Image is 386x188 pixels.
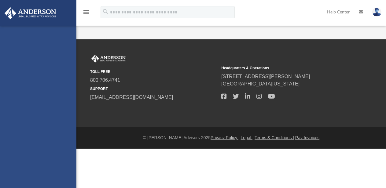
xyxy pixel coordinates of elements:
a: menu [83,12,90,16]
img: User Pic [372,8,381,16]
div: © [PERSON_NAME] Advisors 2025 [76,135,386,141]
a: Privacy Policy | [211,135,240,140]
a: 800.706.4741 [90,78,120,83]
small: SUPPORT [90,86,217,92]
a: [GEOGRAPHIC_DATA][US_STATE] [221,81,300,86]
small: TOLL FREE [90,69,217,74]
img: Anderson Advisors Platinum Portal [90,55,127,63]
small: Headquarters & Operations [221,65,348,71]
img: Anderson Advisors Platinum Portal [3,7,58,19]
i: search [102,8,109,15]
a: Legal | [241,135,254,140]
a: [EMAIL_ADDRESS][DOMAIN_NAME] [90,95,173,100]
i: menu [83,9,90,16]
a: [STREET_ADDRESS][PERSON_NAME] [221,74,310,79]
a: Terms & Conditions | [255,135,294,140]
a: Pay Invoices [295,135,319,140]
